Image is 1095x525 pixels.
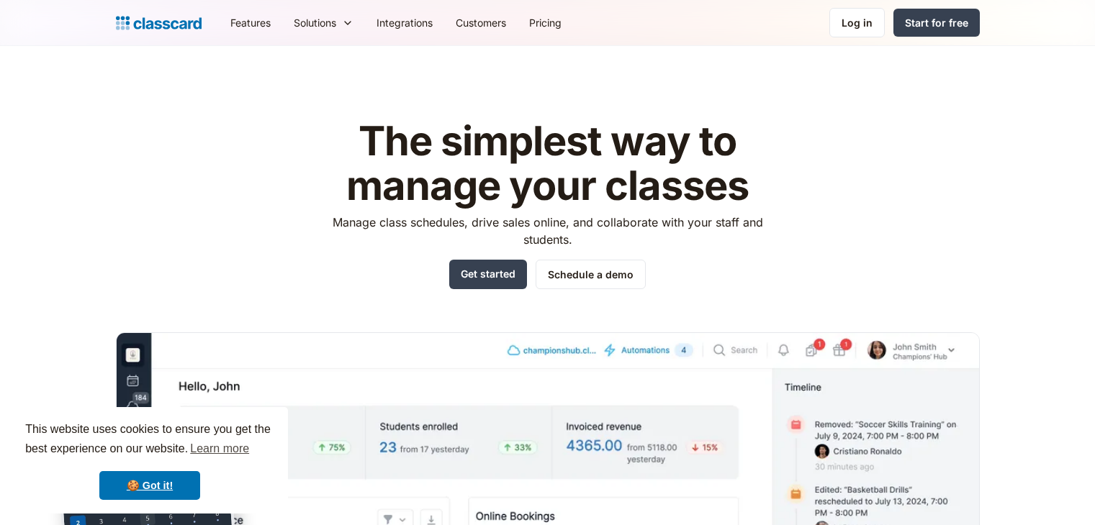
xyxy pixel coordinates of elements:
div: Solutions [282,6,365,39]
a: Log in [829,8,885,37]
p: Manage class schedules, drive sales online, and collaborate with your staff and students. [319,214,776,248]
a: Pricing [518,6,573,39]
a: Integrations [365,6,444,39]
span: This website uses cookies to ensure you get the best experience on our website. [25,421,274,460]
a: learn more about cookies [188,438,251,460]
div: Log in [842,15,873,30]
a: Customers [444,6,518,39]
a: Start for free [893,9,980,37]
a: Schedule a demo [536,260,646,289]
div: cookieconsent [12,407,288,513]
div: Start for free [905,15,968,30]
a: Features [219,6,282,39]
a: home [116,13,202,33]
h1: The simplest way to manage your classes [319,119,776,208]
a: Get started [449,260,527,289]
a: dismiss cookie message [99,471,200,500]
div: Solutions [294,15,336,30]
